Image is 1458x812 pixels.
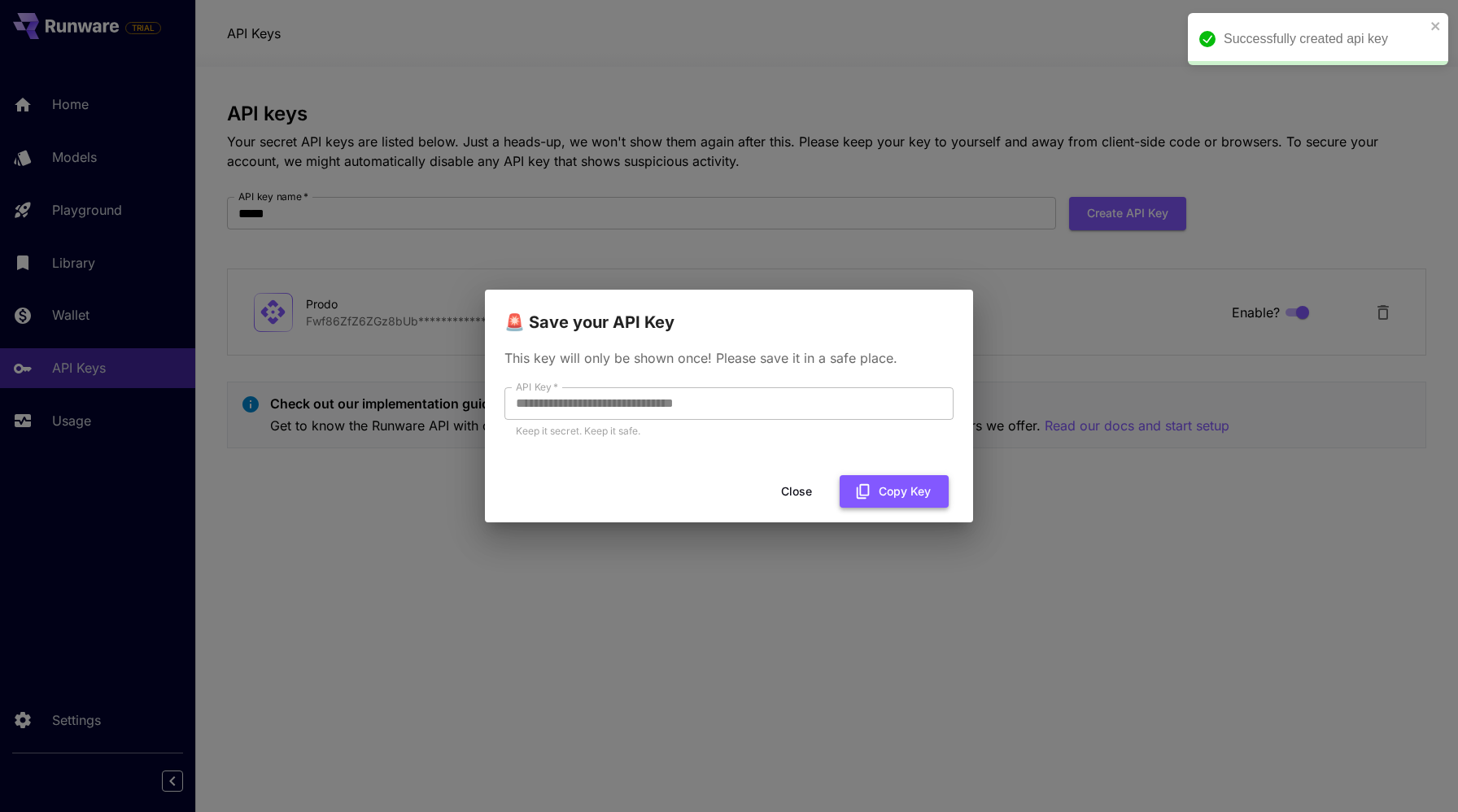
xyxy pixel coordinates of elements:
[1224,29,1425,49] div: Successfully created api key
[516,380,558,394] label: API Key
[760,475,833,509] button: Close
[516,423,942,439] p: Keep it secret. Keep it safe.
[1430,20,1442,33] button: close
[485,290,973,335] h2: 🚨 Save your API Key
[840,475,949,509] button: Copy Key
[504,348,954,368] p: This key will only be shown once! Please save it in a safe place.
